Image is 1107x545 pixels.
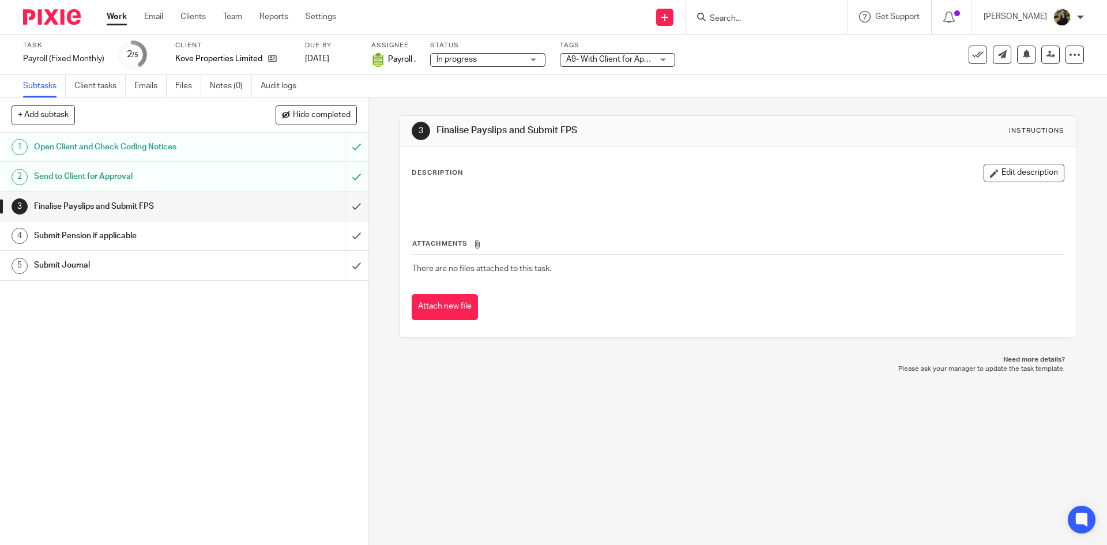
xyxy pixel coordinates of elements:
a: Notes (0) [210,75,252,97]
div: Payroll (Fixed Monthly) [23,53,104,65]
input: Search [709,14,812,24]
a: Subtasks [23,75,66,97]
p: Description [412,168,463,178]
div: Instructions [1009,126,1064,136]
small: /5 [132,52,138,58]
h1: Submit Journal [34,257,234,274]
label: Client [175,41,291,50]
p: [PERSON_NAME] [984,11,1047,22]
a: Work [107,11,127,22]
h1: Submit Pension if applicable [34,227,234,245]
img: 1000002144.png [371,53,385,67]
label: Tags [560,41,675,50]
span: Hide completed [293,111,351,120]
button: Attach new file [412,294,478,320]
div: 2 [12,169,28,185]
a: Emails [134,75,167,97]
label: Task [23,41,104,50]
div: 2 [127,48,138,61]
label: Status [430,41,545,50]
label: Assignee [371,41,416,50]
button: Edit description [984,164,1064,182]
span: Attachments [412,240,468,247]
a: Files [175,75,201,97]
div: 3 [412,122,430,140]
button: + Add subtask [12,105,75,125]
button: Hide completed [276,105,357,125]
p: Need more details? [411,355,1064,364]
span: Payroll . [388,54,416,65]
h1: Open Client and Check Coding Notices [34,138,234,156]
label: Due by [305,41,357,50]
div: 1 [12,139,28,155]
a: Reports [259,11,288,22]
span: There are no files attached to this task. [412,265,551,273]
a: Clients [180,11,206,22]
div: 5 [12,258,28,274]
span: Get Support [875,13,920,21]
a: Email [144,11,163,22]
a: Client tasks [74,75,126,97]
h1: Finalise Payslips and Submit FPS [436,125,763,137]
span: In progress [436,55,477,63]
a: Settings [306,11,336,22]
div: 3 [12,198,28,215]
span: A9- With Client for Approval (Draft) [566,55,691,63]
a: Team [223,11,242,22]
h1: Send to Client for Approval [34,168,234,185]
img: Pixie [23,9,81,25]
p: Please ask your manager to update the task template. [411,364,1064,374]
a: Audit logs [261,75,305,97]
span: [DATE] [305,55,329,63]
p: Kove Properties Limited [175,53,262,65]
img: ACCOUNTING4EVERYTHING-13.jpg [1053,8,1071,27]
h1: Finalise Payslips and Submit FPS [34,198,234,215]
div: 4 [12,228,28,244]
